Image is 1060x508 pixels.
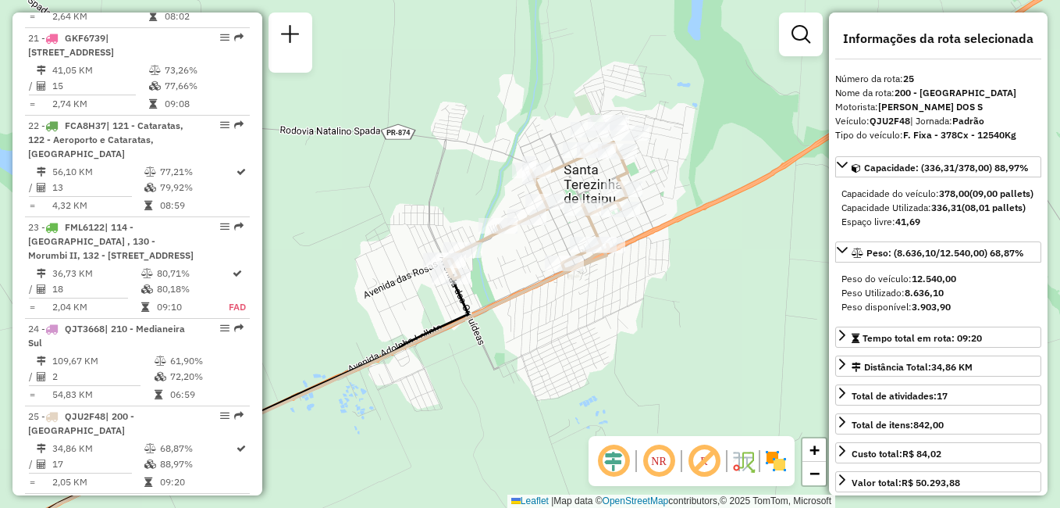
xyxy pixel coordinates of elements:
[233,269,242,278] i: Rota otimizada
[141,269,153,278] i: % de utilização do peso
[931,361,973,373] span: 34,86 KM
[28,281,36,297] td: /
[220,33,229,42] em: Opções
[835,241,1041,263] a: Peso: (8.636,10/12.540,00) 68,87%
[275,19,306,54] a: Nova sessão e pesquisa
[835,114,1041,128] div: Veículo:
[228,299,247,315] td: FAD
[841,300,1035,314] div: Peso disponível:
[164,63,243,78] td: 73,26%
[835,31,1041,46] h4: Informações da rota selecionada
[164,96,243,112] td: 09:08
[159,456,235,472] td: 88,97%
[939,188,969,199] strong: 378,00
[571,122,610,138] div: Atividade não roteirizada - Leandro reis
[52,63,148,78] td: 41,05 KM
[969,188,1033,199] strong: (09,00 pallets)
[37,66,46,75] i: Distância Total
[159,474,235,490] td: 09:20
[52,456,144,472] td: 17
[902,477,960,488] strong: R$ 50.293,88
[52,198,144,213] td: 4,32 KM
[28,221,194,261] span: 23 -
[28,387,36,402] td: =
[52,441,144,456] td: 34,86 KM
[835,181,1041,235] div: Capacidade: (336,31/378,00) 88,97%
[852,476,960,490] div: Valor total:
[763,449,788,474] img: Exibir/Ocultar setores
[952,115,984,127] strong: Padrão
[220,324,229,333] em: Opções
[220,120,229,130] em: Opções
[28,410,134,436] span: 25 -
[551,495,553,506] span: |
[835,266,1041,320] div: Peso: (8.636,10/12.540,00) 68,87%
[65,323,105,334] span: QJT3668
[28,9,36,24] td: =
[913,419,944,431] strong: 842,00
[835,385,1041,406] a: Total de atividades:17
[852,418,944,432] div: Total de itens:
[912,273,956,284] strong: 12.540,00
[52,180,144,195] td: 13
[28,32,114,58] span: 21 -
[37,269,46,278] i: Distância Total
[52,266,141,281] td: 36,73 KM
[685,442,723,480] span: Exibir rótulo
[149,81,161,91] i: % de utilização da cubagem
[802,438,826,462] a: Zoom in
[234,222,244,231] em: Rota exportada
[28,180,36,195] td: /
[511,495,549,506] a: Leaflet
[237,167,246,177] i: Rota otimizada
[37,284,46,294] i: Total de Atividades
[640,442,678,480] span: Ocultar NR
[220,222,229,231] em: Opções
[835,356,1041,377] a: Distância Total:34,86 KM
[866,247,1024,259] span: Peso: (8.636,10/12.540,00) 68,87%
[37,183,46,192] i: Total de Atividades
[52,387,154,402] td: 54,83 KM
[237,444,246,453] i: Rota otimizada
[52,78,148,94] td: 15
[895,87,1016,98] strong: 200 - [GEOGRAPHIC_DATA]
[835,442,1041,463] a: Custo total:R$ 84,02
[234,324,244,333] em: Rota exportada
[802,462,826,485] a: Zoom out
[28,474,36,490] td: =
[155,356,166,366] i: % de utilização do peso
[809,440,820,460] span: +
[37,372,46,381] i: Total de Atividades
[144,201,152,210] i: Tempo total em rota
[852,447,941,461] div: Custo total:
[164,9,243,24] td: 08:02
[144,167,156,177] i: % de utilização do peso
[52,164,144,180] td: 56,10 KM
[852,390,948,402] span: Total de atividades:
[156,299,229,315] td: 09:10
[912,301,951,313] strong: 3.903,90
[731,449,756,474] img: Fluxo de ruas
[28,32,114,58] span: | [STREET_ADDRESS]
[870,115,910,127] strong: QJU2F48
[159,198,235,213] td: 08:59
[841,215,1035,229] div: Espaço livre:
[28,369,36,385] td: /
[37,356,46,366] i: Distância Total
[52,281,141,297] td: 18
[903,129,1016,141] strong: F. Fixa - 378Cx - 12540Kg
[937,390,948,402] strong: 17
[234,33,244,42] em: Rota exportada
[149,12,157,21] i: Tempo total em rota
[144,478,152,487] i: Tempo total em rota
[149,66,161,75] i: % de utilização do peso
[841,286,1035,300] div: Peso Utilizado:
[141,302,149,312] i: Tempo total em rota
[835,86,1041,100] div: Nome da rota:
[37,444,46,453] i: Distância Total
[234,411,244,420] em: Rota exportada
[155,390,162,399] i: Tempo total em rota
[144,444,156,453] i: % de utilização do peso
[603,495,669,506] a: OpenStreetMap
[852,360,973,374] div: Distância Total:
